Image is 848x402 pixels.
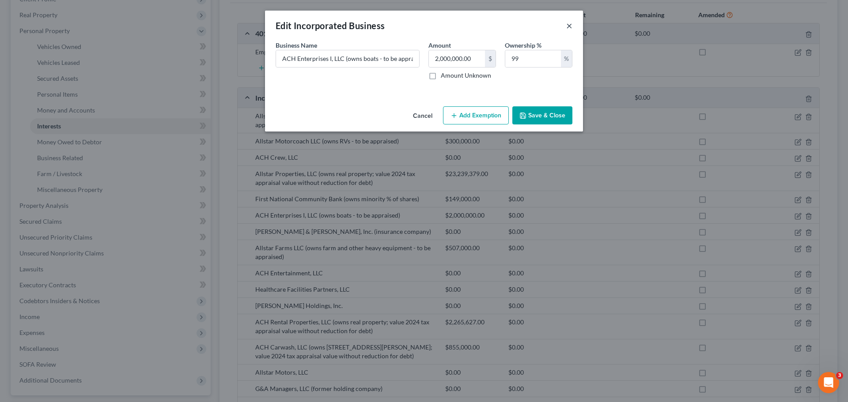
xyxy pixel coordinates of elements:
button: Add Exemption [443,106,509,125]
div: $ [485,50,496,67]
input: Enter name... [276,50,419,67]
input: 0.00 [429,50,485,67]
button: × [566,20,572,31]
input: 0.00 [505,50,561,67]
label: Ownership % [505,41,541,50]
label: Amount [428,41,451,50]
div: % [561,50,572,67]
button: Save & Close [512,106,572,125]
span: Business Name [276,41,317,49]
span: 3 [836,372,843,379]
iframe: Intercom live chat [818,372,839,393]
div: Edit Incorporated Business [276,19,385,32]
button: Cancel [406,107,439,125]
label: Amount Unknown [441,71,491,80]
